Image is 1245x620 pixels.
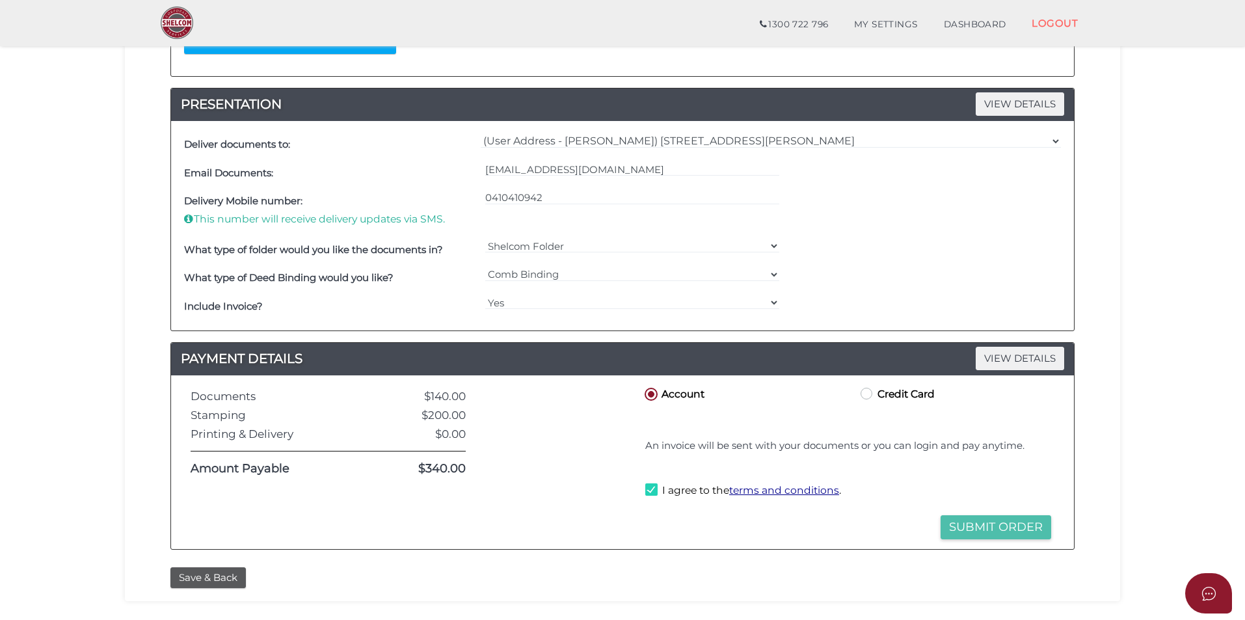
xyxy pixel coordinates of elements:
[184,195,302,207] b: Delivery Mobile number:
[184,167,273,179] b: Email Documents:
[645,483,841,500] label: I agree to the .
[181,463,371,476] div: Amount Payable
[171,348,1074,369] h4: PAYMENT DETAILS
[171,348,1074,369] a: PAYMENT DETAILSVIEW DETAILS
[642,385,704,401] label: Account
[485,191,780,205] input: Please enter a valid 10-digit phone number
[976,92,1064,115] span: VIEW DETAILS
[171,94,1074,115] a: PRESENTATIONVIEW DETAILS
[371,390,475,403] div: $140.00
[729,484,839,496] a: terms and conditions
[181,409,371,422] div: Stamping
[184,271,394,284] b: What type of Deed Binding would you like?
[371,463,475,476] div: $340.00
[976,347,1064,370] span: VIEW DETAILS
[645,440,1051,452] h4: An invoice will be sent with your documents or you can login and pay anytime.
[371,428,475,440] div: $0.00
[1019,10,1091,36] a: LOGOUT
[181,390,371,403] div: Documents
[170,567,246,589] button: Save & Back
[841,12,931,38] a: MY SETTINGS
[181,428,371,440] div: Printing & Delivery
[184,243,443,256] b: What type of folder would you like the documents in?
[747,12,841,38] a: 1300 722 796
[941,515,1051,539] button: Submit Order
[184,300,263,312] b: Include Invoice?
[931,12,1019,38] a: DASHBOARD
[371,409,475,422] div: $200.00
[858,385,935,401] label: Credit Card
[1185,573,1232,613] button: Open asap
[184,138,290,150] b: Deliver documents to:
[184,212,479,226] p: This number will receive delivery updates via SMS.
[171,94,1074,115] h4: PRESENTATION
